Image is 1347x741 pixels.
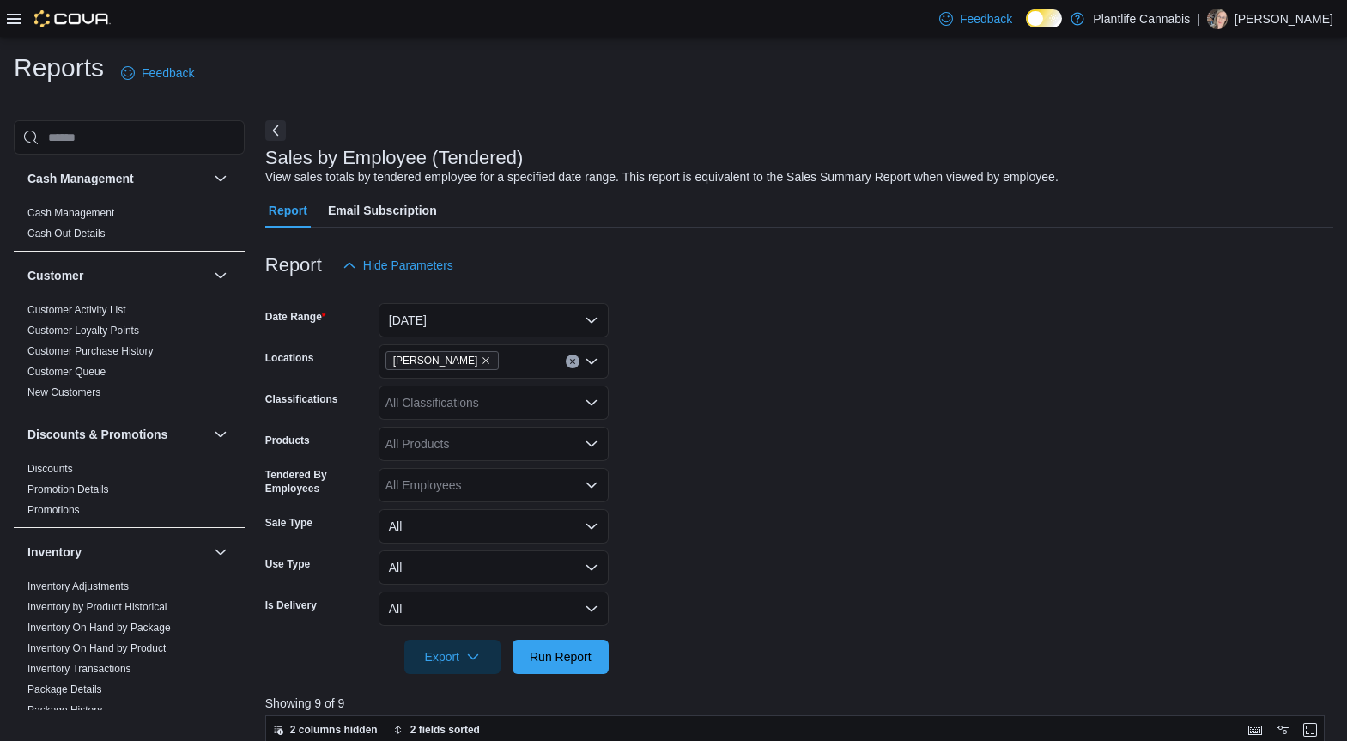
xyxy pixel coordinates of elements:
button: [DATE] [379,303,609,337]
span: Inventory by Product Historical [27,600,167,614]
button: Customer [210,265,231,286]
button: Run Report [513,640,609,674]
span: 2 columns hidden [290,723,378,737]
span: Run Report [530,648,592,665]
button: 2 columns hidden [266,720,385,740]
label: Tendered By Employees [265,468,372,495]
a: Customer Loyalty Points [27,325,139,337]
button: Discounts & Promotions [27,426,207,443]
a: Package Details [27,683,102,695]
a: Cash Out Details [27,228,106,240]
button: Discounts & Promotions [210,424,231,445]
button: Next [265,120,286,141]
button: Cash Management [27,170,207,187]
label: Locations [265,351,314,365]
a: Inventory On Hand by Package [27,622,171,634]
button: 2 fields sorted [386,720,487,740]
a: Promotions [27,504,80,516]
span: Report [269,193,307,228]
input: Dark Mode [1026,9,1062,27]
span: Dark Mode [1026,27,1027,28]
span: Promotions [27,503,80,517]
button: Customer [27,267,207,284]
label: Use Type [265,557,310,571]
span: Package Details [27,683,102,696]
a: Inventory Transactions [27,663,131,675]
span: Package History [27,703,102,717]
div: Discounts & Promotions [14,459,245,527]
button: All [379,509,609,544]
button: All [379,592,609,626]
p: Plantlife Cannabis [1093,9,1190,29]
span: Inventory Adjustments [27,580,129,593]
span: Inventory Transactions [27,662,131,676]
span: Feedback [142,64,194,82]
p: | [1197,9,1200,29]
span: Discounts [27,462,73,476]
a: Customer Activity List [27,304,126,316]
label: Is Delivery [265,598,317,612]
span: Cash Out Details [27,227,106,240]
a: Feedback [932,2,1019,36]
a: Discounts [27,463,73,475]
a: New Customers [27,386,100,398]
button: Inventory [210,542,231,562]
label: Products [265,434,310,447]
h1: Reports [14,51,104,85]
div: Cash Management [14,203,245,251]
a: Inventory Adjustments [27,580,129,592]
button: Open list of options [585,437,598,451]
button: Inventory [27,544,207,561]
button: All [379,550,609,585]
div: View sales totals by tendered employee for a specified date range. This report is equivalent to t... [265,168,1059,186]
h3: Discounts & Promotions [27,426,167,443]
span: Cash Management [27,206,114,220]
p: [PERSON_NAME] [1235,9,1333,29]
a: Inventory On Hand by Product [27,642,166,654]
a: Package History [27,704,102,716]
a: Customer Queue [27,366,106,378]
label: Classifications [265,392,338,406]
span: New Customers [27,386,100,399]
button: Clear input [566,355,579,368]
h3: Sales by Employee (Tendered) [265,148,524,168]
a: Cash Management [27,207,114,219]
span: Feedback [960,10,1012,27]
span: Customer Loyalty Points [27,324,139,337]
div: Customer [14,300,245,410]
button: Display options [1272,720,1293,740]
span: Ashton [385,351,500,370]
span: Export [415,640,490,674]
button: Hide Parameters [336,248,460,282]
span: Customer Purchase History [27,344,154,358]
span: Customer Activity List [27,303,126,317]
h3: Cash Management [27,170,134,187]
a: Inventory by Product Historical [27,601,167,613]
h3: Report [265,255,322,276]
img: Cova [34,10,111,27]
span: Email Subscription [328,193,437,228]
button: Remove Ashton from selection in this group [481,355,491,366]
h3: Customer [27,267,83,284]
div: Stephanie Wiseman [1207,9,1228,29]
a: Promotion Details [27,483,109,495]
a: Customer Purchase History [27,345,154,357]
p: Showing 9 of 9 [265,695,1336,712]
a: Feedback [114,56,201,90]
span: 2 fields sorted [410,723,480,737]
span: Inventory On Hand by Package [27,621,171,635]
span: Customer Queue [27,365,106,379]
button: Enter fullscreen [1300,720,1320,740]
button: Open list of options [585,355,598,368]
label: Date Range [265,310,326,324]
span: Inventory On Hand by Product [27,641,166,655]
button: Open list of options [585,396,598,410]
span: Hide Parameters [363,257,453,274]
span: [PERSON_NAME] [393,352,478,369]
button: Open list of options [585,478,598,492]
button: Export [404,640,501,674]
label: Sale Type [265,516,312,530]
span: Promotion Details [27,483,109,496]
button: Keyboard shortcuts [1245,720,1265,740]
button: Cash Management [210,168,231,189]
